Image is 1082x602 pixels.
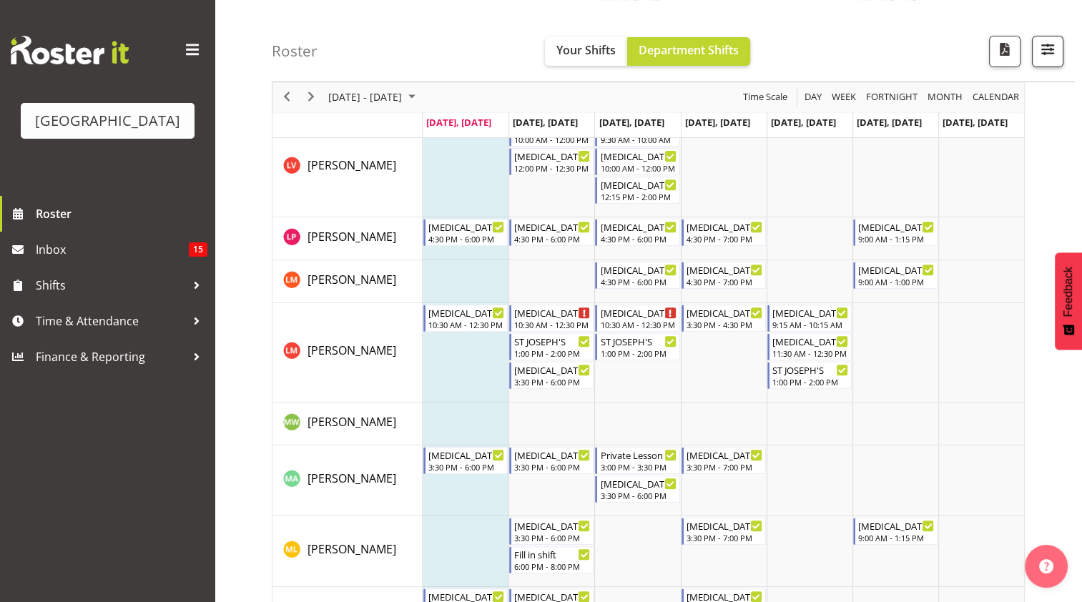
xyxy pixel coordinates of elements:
[514,149,590,163] div: [MEDICAL_DATA] Private Squids
[853,518,938,545] div: Mark Lieshout"s event - T3 Crayfish/pvt Begin From Saturday, August 16, 2025 at 9:00:00 AM GMT+12...
[514,334,590,348] div: ST JOSEPH'S
[682,305,766,332] div: Loralye McLean"s event - T3 Seals Begin From Thursday, August 14, 2025 at 3:30:00 PM GMT+12:00 En...
[272,445,423,516] td: Maree Ayto resource
[772,362,848,377] div: ST JOSEPH'S
[272,260,423,303] td: Lily McDowall resource
[971,89,1020,107] span: calendar
[36,346,186,367] span: Finance & Reporting
[687,233,762,245] div: 4:30 PM - 7:00 PM
[687,276,762,287] div: 4:30 PM - 7:00 PM
[858,219,934,234] div: [MEDICAL_DATA] Babies/Oysters
[989,36,1020,67] button: Download a PDF of the roster according to the set date range.
[514,319,590,330] div: 10:30 AM - 12:30 PM
[858,518,934,533] div: [MEDICAL_DATA] Crayfish/pvt
[853,219,938,246] div: Libby Pawley"s event - T3 Babies/Oysters Begin From Saturday, August 16, 2025 at 9:00:00 AM GMT+1...
[514,362,590,377] div: [MEDICAL_DATA] Seals/Sea Lions
[595,148,679,175] div: Lara Von Fintel"s event - T3 Babies Begin From Wednesday, August 13, 2025 at 10:00:00 AM GMT+12:0...
[687,532,762,543] div: 3:30 PM - 7:00 PM
[308,342,396,358] span: [PERSON_NAME]
[514,448,590,462] div: [MEDICAL_DATA] Dolphins/Sharks
[742,89,789,107] span: Time Scale
[514,134,590,145] div: 10:00 AM - 12:00 PM
[595,475,679,503] div: Maree Ayto"s event - T3 Poolside Begin From Wednesday, August 13, 2025 at 3:30:00 PM GMT+12:00 En...
[514,376,590,388] div: 3:30 PM - 6:00 PM
[600,476,676,490] div: [MEDICAL_DATA] Poolside
[272,403,423,445] td: Madison Wills resource
[600,219,676,234] div: [MEDICAL_DATA] Oysters
[11,36,129,64] img: Rosterit website logo
[36,203,207,224] span: Roster
[509,333,594,360] div: Loralye McLean"s event - ST JOSEPH'S Begin From Tuesday, August 12, 2025 at 1:00:00 PM GMT+12:00 ...
[767,305,852,332] div: Loralye McLean"s event - T3 TISBURY SCHOOL Begin From Friday, August 15, 2025 at 9:15:00 AM GMT+1...
[1032,36,1063,67] button: Filter Shifts
[302,89,321,107] button: Next
[428,305,504,320] div: [MEDICAL_DATA] [GEOGRAPHIC_DATA]
[1062,267,1075,317] span: Feedback
[545,37,627,66] button: Your Shifts
[858,262,934,277] div: [MEDICAL_DATA] Poolside
[600,177,676,192] div: [MEDICAL_DATA] Privates
[308,271,396,288] a: [PERSON_NAME]
[685,116,750,129] span: [DATE], [DATE]
[514,532,590,543] div: 3:30 PM - 6:00 PM
[830,89,859,107] button: Timeline Week
[682,262,766,289] div: Lily McDowall"s event - T3 Seals/Sea Lions Begin From Thursday, August 14, 2025 at 4:30:00 PM GMT...
[858,532,934,543] div: 9:00 AM - 1:15 PM
[970,89,1022,107] button: Month
[687,262,762,277] div: [MEDICAL_DATA] Seals/Sea Lions
[428,461,504,473] div: 3:30 PM - 6:00 PM
[1039,559,1053,573] img: help-xxl-2.png
[857,116,922,129] span: [DATE], [DATE]
[772,376,848,388] div: 1:00 PM - 2:00 PM
[682,447,766,474] div: Maree Ayto"s event - T3 Dolphins/Sharks Begin From Thursday, August 14, 2025 at 3:30:00 PM GMT+12...
[682,518,766,545] div: Mark Lieshout"s event - T3 Privates Begin From Thursday, August 14, 2025 at 3:30:00 PM GMT+12:00 ...
[428,448,504,462] div: [MEDICAL_DATA] Poolside
[802,89,825,107] button: Timeline Day
[803,89,823,107] span: Day
[36,239,189,260] span: Inbox
[600,262,676,277] div: [MEDICAL_DATA] Privates
[509,447,594,474] div: Maree Ayto"s event - T3 Dolphins/Sharks Begin From Tuesday, August 12, 2025 at 3:30:00 PM GMT+12:...
[600,490,676,501] div: 3:30 PM - 6:00 PM
[741,89,790,107] button: Time Scale
[308,157,396,174] a: [PERSON_NAME]
[600,233,676,245] div: 4:30 PM - 6:00 PM
[514,305,590,320] div: [MEDICAL_DATA] [GEOGRAPHIC_DATA]
[308,229,396,245] span: [PERSON_NAME]
[864,89,920,107] button: Fortnight
[595,333,679,360] div: Loralye McLean"s event - ST JOSEPH'S Begin From Wednesday, August 13, 2025 at 1:00:00 PM GMT+12:0...
[509,219,594,246] div: Libby Pawley"s event - T3 Oysters Begin From Tuesday, August 12, 2025 at 4:30:00 PM GMT+12:00 End...
[514,461,590,473] div: 3:30 PM - 6:00 PM
[600,334,676,348] div: ST JOSEPH'S
[858,276,934,287] div: 9:00 AM - 1:00 PM
[556,42,616,58] span: Your Shifts
[428,219,504,234] div: [MEDICAL_DATA] Oysters
[925,89,965,107] button: Timeline Month
[595,262,679,289] div: Lily McDowall"s event - T3 Privates Begin From Wednesday, August 13, 2025 at 4:30:00 PM GMT+12:00...
[514,233,590,245] div: 4:30 PM - 6:00 PM
[595,219,679,246] div: Libby Pawley"s event - T3 Oysters Begin From Wednesday, August 13, 2025 at 4:30:00 PM GMT+12:00 E...
[682,219,766,246] div: Libby Pawley"s event - T3 Oysters Begin From Thursday, August 14, 2025 at 4:30:00 PM GMT+12:00 En...
[772,319,848,330] div: 9:15 AM - 10:15 AM
[600,347,676,359] div: 1:00 PM - 2:00 PM
[272,516,423,587] td: Mark Lieshout resource
[600,162,676,174] div: 10:00 AM - 12:00 PM
[600,276,676,287] div: 4:30 PM - 6:00 PM
[830,89,857,107] span: Week
[767,362,852,389] div: Loralye McLean"s event - ST JOSEPH'S Begin From Friday, August 15, 2025 at 1:00:00 PM GMT+12:00 E...
[595,305,679,332] div: Loralye McLean"s event - T3 ST PATRICKS SCHOOL Begin From Wednesday, August 13, 2025 at 10:30:00 ...
[600,191,676,202] div: 12:15 PM - 2:00 PM
[509,148,594,175] div: Lara Von Fintel"s event - T3 Private Squids Begin From Tuesday, August 12, 2025 at 12:00:00 PM GM...
[308,541,396,557] span: [PERSON_NAME]
[514,547,590,561] div: Fill in shift
[428,233,504,245] div: 4:30 PM - 6:00 PM
[772,334,848,348] div: [MEDICAL_DATA] SBHS (boys)
[308,541,396,558] a: [PERSON_NAME]
[639,42,739,58] span: Department Shifts
[509,518,594,545] div: Mark Lieshout"s event - T3 Privates Begin From Tuesday, August 12, 2025 at 3:30:00 PM GMT+12:00 E...
[509,305,594,332] div: Loralye McLean"s event - T3 ST PATRICKS SCHOOL Begin From Tuesday, August 12, 2025 at 10:30:00 AM...
[858,233,934,245] div: 9:00 AM - 1:15 PM
[423,305,508,332] div: Loralye McLean"s event - T3 ST PATRICKS SCHOOL Begin From Monday, August 11, 2025 at 10:30:00 AM ...
[771,116,836,129] span: [DATE], [DATE]
[772,305,848,320] div: [MEDICAL_DATA][GEOGRAPHIC_DATA]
